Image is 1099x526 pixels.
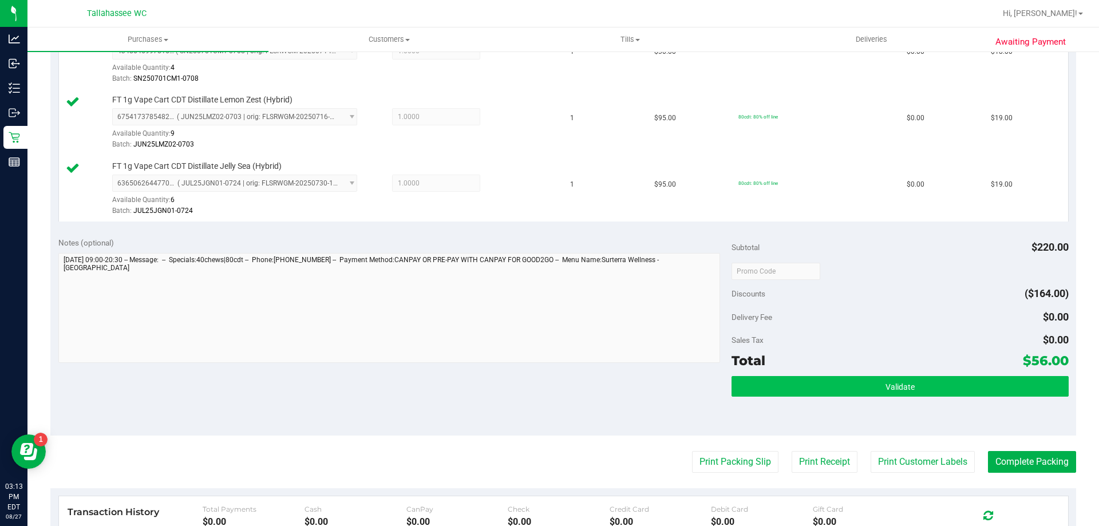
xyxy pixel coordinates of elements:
span: JUL25JGN01-0724 [133,207,193,215]
inline-svg: Retail [9,132,20,143]
div: Cash [305,505,406,513]
span: $0.00 [907,179,924,190]
button: Print Receipt [792,451,857,473]
span: Subtotal [732,243,760,252]
span: Notes (optional) [58,238,114,247]
button: Print Packing Slip [692,451,778,473]
span: FT 1g Vape Cart CDT Distillate Jelly Sea (Hybrid) [112,161,282,172]
span: 1 [570,113,574,124]
span: Hi, [PERSON_NAME]! [1003,9,1077,18]
span: Batch: [112,74,132,82]
p: 03:13 PM EDT [5,481,22,512]
div: Available Quantity: [112,192,370,214]
span: SN250701CM1-0708 [133,74,199,82]
span: $19.00 [991,113,1013,124]
span: Validate [885,382,915,391]
div: Debit Card [711,505,813,513]
span: $220.00 [1031,241,1069,253]
span: $56.00 [1023,353,1069,369]
button: Complete Packing [988,451,1076,473]
input: Promo Code [732,263,820,280]
div: Available Quantity: [112,125,370,148]
span: 6 [171,196,175,204]
a: Purchases [27,27,268,52]
div: Gift Card [813,505,915,513]
iframe: Resource center [11,434,46,469]
span: ($164.00) [1025,287,1069,299]
span: $0.00 [907,113,924,124]
span: 9 [171,129,175,137]
a: Tills [509,27,750,52]
span: Deliveries [840,34,903,45]
div: CanPay [406,505,508,513]
span: 1 [570,179,574,190]
inline-svg: Reports [9,156,20,168]
iframe: Resource center unread badge [34,433,48,446]
span: $0.00 [1043,311,1069,323]
inline-svg: Analytics [9,33,20,45]
span: Tallahassee WC [87,9,147,18]
span: Batch: [112,207,132,215]
span: Awaiting Payment [995,35,1066,49]
span: Batch: [112,140,132,148]
inline-svg: Outbound [9,107,20,118]
div: Available Quantity: [112,60,370,82]
span: FT 1g Vape Cart CDT Distillate Lemon Zest (Hybrid) [112,94,292,105]
span: 80cdt: 80% off line [738,114,778,120]
span: Total [732,353,765,369]
span: Discounts [732,283,765,304]
span: JUN25LMZ02-0703 [133,140,194,148]
span: $19.00 [991,179,1013,190]
span: 80cdt: 80% off line [738,180,778,186]
div: Check [508,505,610,513]
span: Tills [510,34,750,45]
span: $0.00 [1043,334,1069,346]
button: Print Customer Labels [871,451,975,473]
span: Purchases [27,34,268,45]
inline-svg: Inventory [9,82,20,94]
a: Customers [268,27,509,52]
inline-svg: Inbound [9,58,20,69]
button: Validate [732,376,1068,397]
span: 4 [171,64,175,72]
span: Sales Tax [732,335,764,345]
p: 08/27 [5,512,22,521]
div: Total Payments [203,505,305,513]
a: Deliveries [751,27,992,52]
div: Credit Card [610,505,711,513]
span: $95.00 [654,113,676,124]
span: Delivery Fee [732,313,772,322]
span: Customers [269,34,509,45]
span: $95.00 [654,179,676,190]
